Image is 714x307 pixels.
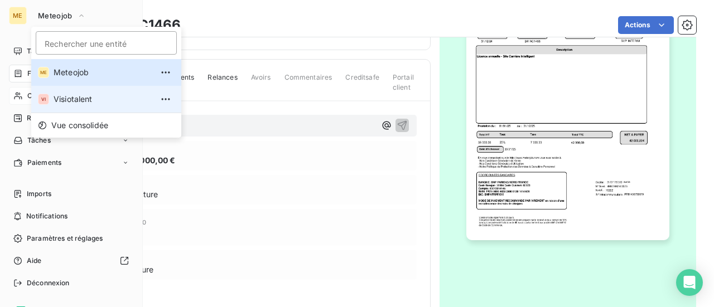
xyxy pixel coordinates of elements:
button: Actions [618,16,674,34]
div: VI [38,94,49,105]
input: placeholder [36,31,177,55]
span: Relances [208,72,237,91]
span: Aide [27,256,42,266]
span: Factures [27,69,56,79]
span: Relances [27,113,56,123]
span: Imports [27,189,51,199]
span: Clients [27,91,50,101]
span: Tâches [27,135,51,145]
span: Notifications [26,211,67,221]
span: Tableau de bord [27,46,79,56]
div: ME [38,67,49,78]
span: Portail client [393,72,417,101]
span: Paiements [27,158,61,168]
span: Déconnexion [27,278,70,288]
span: Creditsafe [345,72,379,91]
div: Open Intercom Messenger [676,269,703,296]
div: ME [9,7,27,25]
span: Meteojob [54,67,152,78]
span: Paramètres et réglages [27,233,103,243]
span: Avoirs [251,72,271,91]
span: Commentaires [284,72,332,91]
span: Visiotalent [54,94,152,105]
span: 42 000,00 € [128,154,176,166]
a: Aide [9,252,133,270]
span: Meteojob [38,11,73,20]
span: Vue consolidée [51,120,108,131]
